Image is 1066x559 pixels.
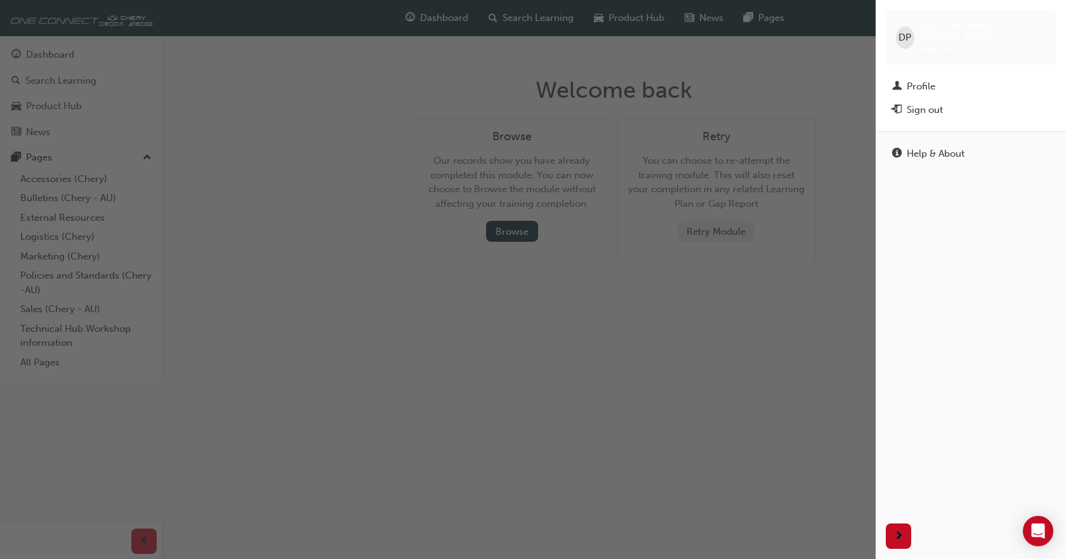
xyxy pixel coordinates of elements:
[919,44,957,55] span: chau1455
[886,142,1056,166] a: Help & About
[898,30,911,45] span: DP
[919,20,1046,43] span: [PERSON_NAME] [PERSON_NAME]
[892,105,902,116] span: exit-icon
[894,529,904,544] span: next-icon
[907,103,943,117] div: Sign out
[1023,516,1053,546] div: Open Intercom Messenger
[907,79,935,94] div: Profile
[886,75,1056,98] a: Profile
[886,98,1056,122] button: Sign out
[907,147,964,161] div: Help & About
[892,81,902,93] span: man-icon
[892,148,902,160] span: info-icon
